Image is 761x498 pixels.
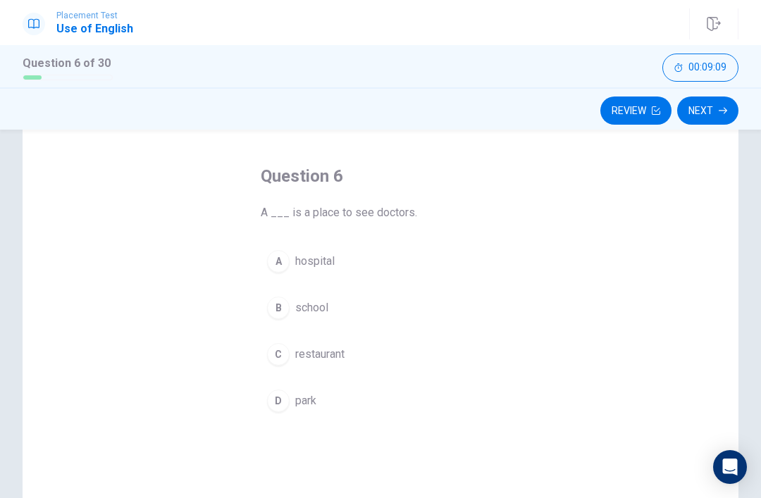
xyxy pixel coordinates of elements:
[261,165,500,187] h4: Question 6
[261,244,500,279] button: Ahospital
[261,290,500,325] button: Bschool
[600,97,672,125] button: Review
[295,299,328,316] span: school
[295,346,345,363] span: restaurant
[261,383,500,418] button: Dpark
[267,250,290,273] div: A
[261,337,500,372] button: Crestaurant
[688,62,726,73] span: 00:09:09
[662,54,738,82] button: 00:09:09
[677,97,738,125] button: Next
[261,204,500,221] span: A ___ is a place to see doctors.
[267,343,290,366] div: C
[23,55,113,72] h1: Question 6 of 30
[267,390,290,412] div: D
[56,11,133,20] span: Placement Test
[295,392,316,409] span: park
[267,297,290,319] div: B
[713,450,747,484] div: Open Intercom Messenger
[56,20,133,37] h1: Use of English
[295,253,335,270] span: hospital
